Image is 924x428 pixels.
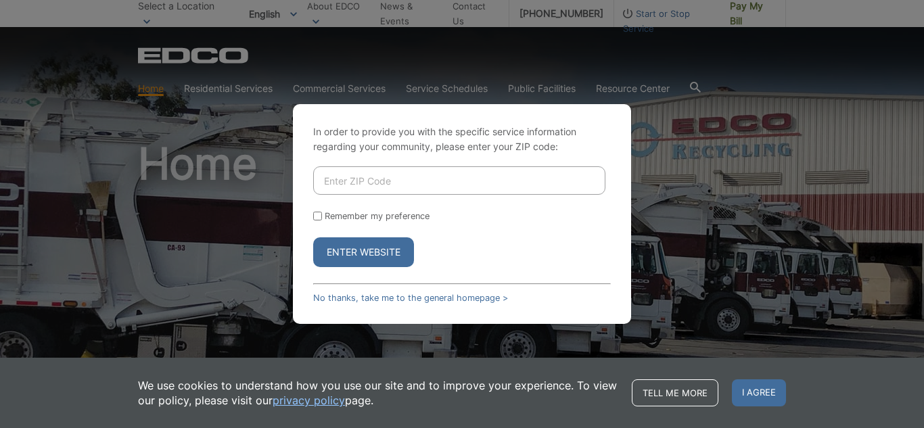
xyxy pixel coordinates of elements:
[138,378,618,408] p: We use cookies to understand how you use our site and to improve your experience. To view our pol...
[632,379,718,406] a: Tell me more
[313,124,611,154] p: In order to provide you with the specific service information regarding your community, please en...
[313,166,605,195] input: Enter ZIP Code
[313,237,414,267] button: Enter Website
[273,393,345,408] a: privacy policy
[732,379,786,406] span: I agree
[313,293,508,303] a: No thanks, take me to the general homepage >
[325,211,430,221] label: Remember my preference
